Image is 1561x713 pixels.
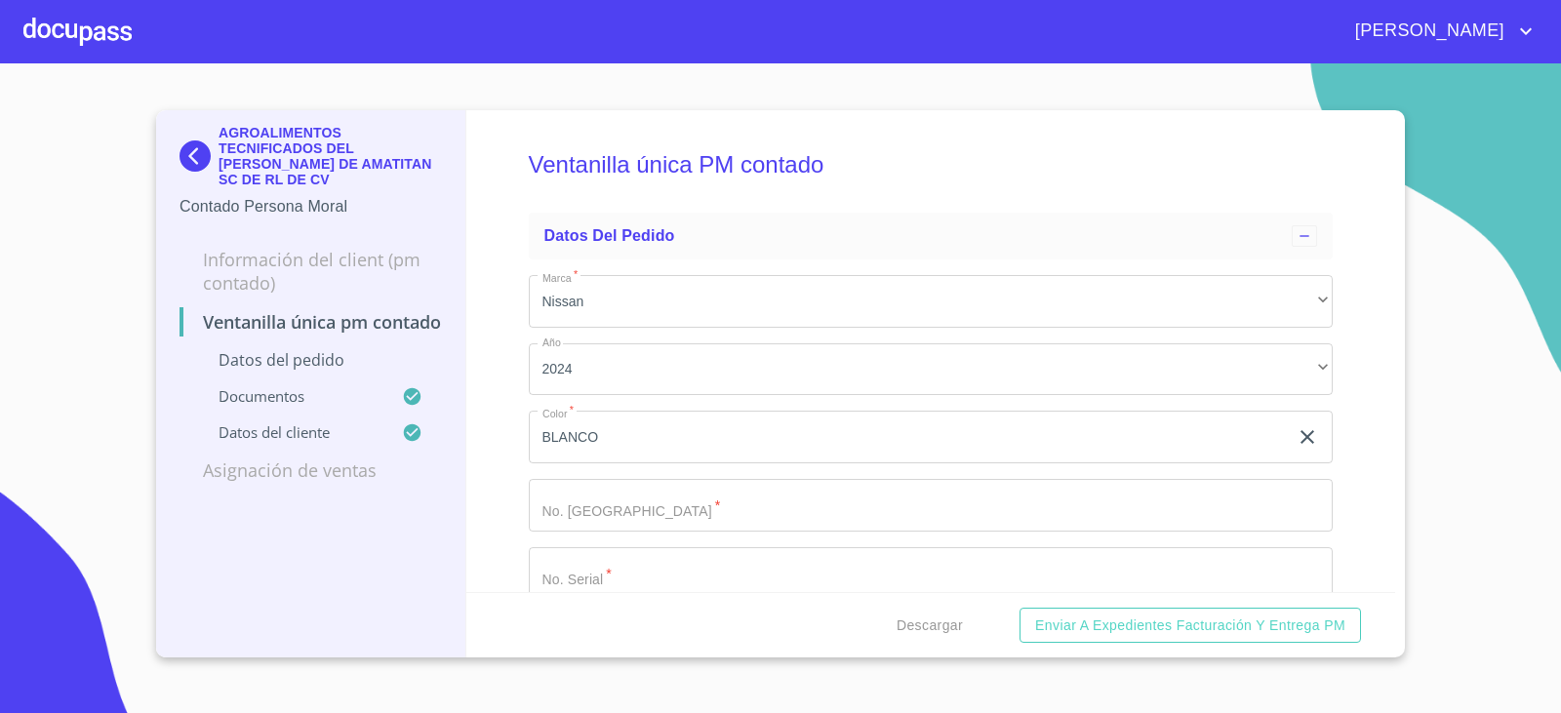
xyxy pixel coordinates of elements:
div: AGROALIMENTOS TECNIFICADOS DEL [PERSON_NAME] DE AMATITAN SC DE RL DE CV [180,125,442,195]
button: clear input [1296,425,1319,449]
button: Descargar [889,608,971,644]
p: Asignación de Ventas [180,458,442,482]
span: Datos del pedido [544,227,675,244]
span: [PERSON_NAME] [1341,16,1514,47]
span: Enviar a Expedientes Facturación y Entrega PM [1035,614,1345,638]
p: AGROALIMENTOS TECNIFICADOS DEL [PERSON_NAME] DE AMATITAN SC DE RL DE CV [219,125,442,187]
button: Enviar a Expedientes Facturación y Entrega PM [1020,608,1361,644]
button: account of current user [1341,16,1538,47]
h5: Ventanilla única PM contado [529,125,1334,205]
p: Información del Client (PM contado) [180,248,442,295]
span: Descargar [897,614,963,638]
p: Documentos [180,386,402,406]
div: Datos del pedido [529,213,1334,259]
p: Ventanilla única PM contado [180,310,442,334]
p: Contado Persona Moral [180,195,442,218]
p: Datos del pedido [180,349,442,371]
p: Datos del cliente [180,422,402,442]
img: Docupass spot blue [180,140,219,172]
div: 2024 [529,343,1334,396]
div: Nissan [529,275,1334,328]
